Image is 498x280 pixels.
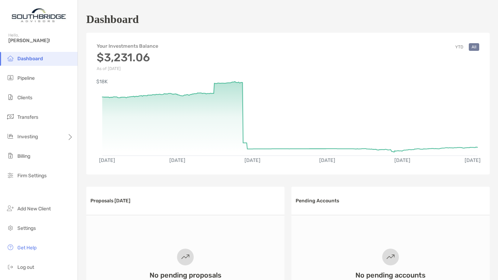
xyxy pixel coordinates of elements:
[6,243,15,251] img: get-help icon
[17,114,38,120] span: Transfers
[17,245,37,251] span: Get Help
[6,73,15,82] img: pipeline icon
[86,13,139,26] h1: Dashboard
[17,153,30,159] span: Billing
[6,204,15,212] img: add_new_client icon
[97,66,158,71] p: As of [DATE]
[17,56,43,62] span: Dashboard
[6,93,15,101] img: clients icon
[17,225,36,231] span: Settings
[8,3,69,28] img: Zoe Logo
[97,43,158,49] h4: Your Investments Balance
[6,151,15,160] img: billing icon
[244,157,260,163] text: [DATE]
[6,132,15,140] img: investing icon
[17,206,51,212] span: Add New Client
[6,263,15,271] img: logout icon
[6,112,15,121] img: transfers icon
[6,171,15,179] img: firm-settings icon
[96,79,108,85] text: $18K
[452,43,466,51] button: YTD
[319,157,335,163] text: [DATE]
[169,157,185,163] text: [DATE]
[465,157,481,163] text: [DATE]
[90,198,130,204] h3: Proposals [DATE]
[17,173,47,179] span: Firm Settings
[6,224,15,232] img: settings icon
[355,271,426,279] h3: No pending accounts
[6,54,15,62] img: dashboard icon
[394,157,410,163] text: [DATE]
[469,43,479,51] button: All
[99,157,115,163] text: [DATE]
[150,271,222,279] h3: No pending proposals
[97,51,158,64] h3: $3,231.06
[17,134,38,140] span: Investing
[17,75,35,81] span: Pipeline
[17,264,34,270] span: Log out
[8,38,73,44] span: [PERSON_NAME]!
[17,95,32,101] span: Clients
[296,198,339,204] h3: Pending Accounts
